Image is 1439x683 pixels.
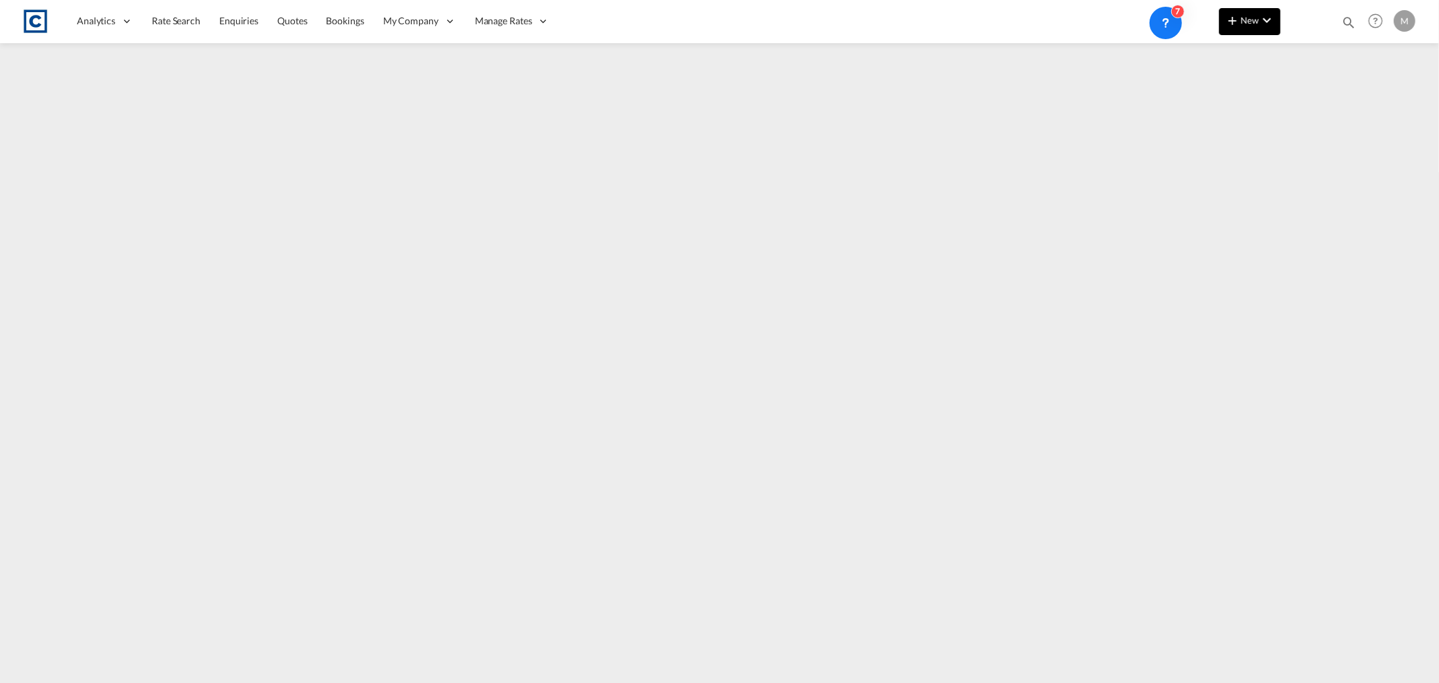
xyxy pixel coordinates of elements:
span: New [1224,15,1275,26]
div: M [1394,10,1415,32]
span: Enquiries [219,15,258,26]
span: Rate Search [152,15,200,26]
md-icon: icon-magnify [1341,15,1356,30]
img: 1fdb9190129311efbfaf67cbb4249bed.jpeg [20,6,51,36]
span: Manage Rates [475,14,532,28]
span: Bookings [327,15,364,26]
span: Help [1364,9,1387,32]
span: Quotes [277,15,307,26]
button: icon-plus 400-fgNewicon-chevron-down [1219,8,1280,35]
md-icon: icon-plus 400-fg [1224,12,1241,28]
span: Analytics [77,14,115,28]
md-icon: icon-chevron-down [1259,12,1275,28]
div: Help [1364,9,1394,34]
div: icon-magnify [1341,15,1356,35]
span: My Company [383,14,439,28]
